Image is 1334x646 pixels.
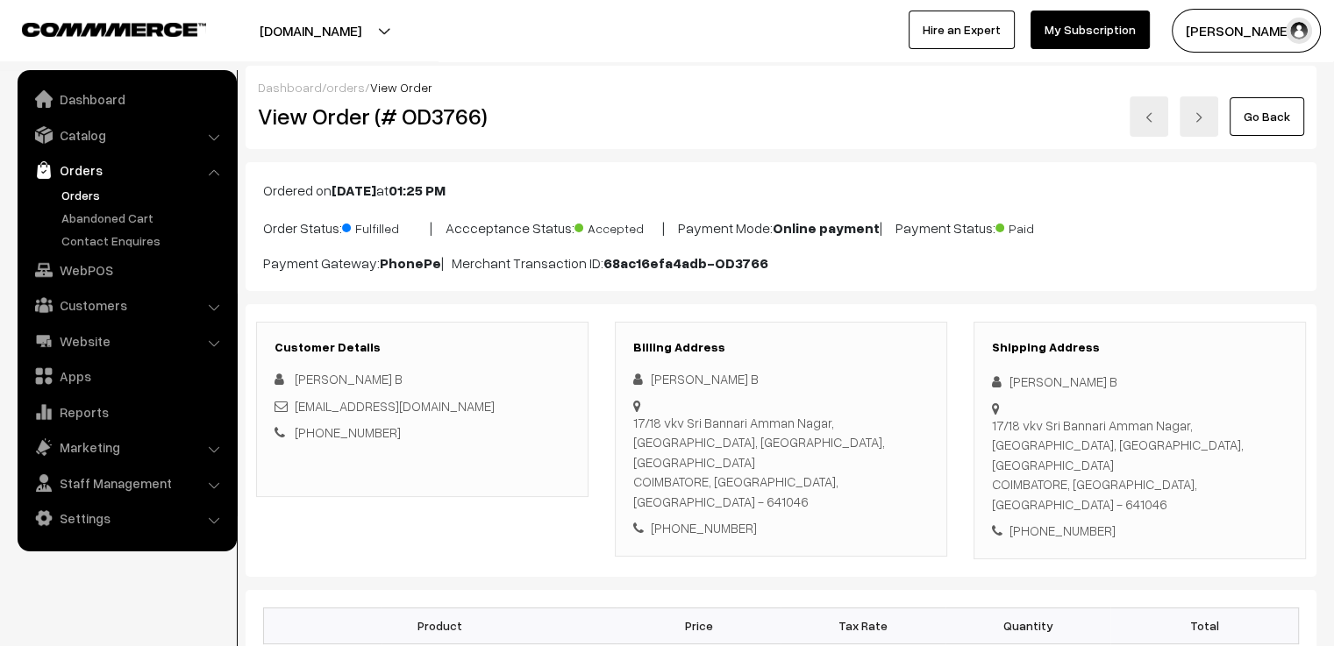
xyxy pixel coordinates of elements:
h3: Customer Details [275,340,570,355]
img: COMMMERCE [22,23,206,36]
p: Payment Gateway: | Merchant Transaction ID: [263,252,1299,273]
a: Website [22,325,231,357]
a: Hire an Expert [909,11,1015,49]
a: Apps [22,360,231,392]
a: Go Back [1230,97,1304,136]
a: Reports [22,396,231,428]
span: Accepted [574,215,662,238]
b: 01:25 PM [389,181,446,199]
b: 68ac16efa4adb-OD3766 [603,254,768,272]
b: Online payment [773,219,880,237]
button: [DOMAIN_NAME] [198,9,423,53]
h2: View Order (# OD3766) [258,103,589,130]
span: View Order [370,80,432,95]
p: Order Status: | Accceptance Status: | Payment Mode: | Payment Status: [263,215,1299,238]
th: Product [264,607,617,643]
a: Orders [57,186,231,204]
span: [PERSON_NAME] B [295,371,403,387]
p: Ordered on at [263,180,1299,201]
a: Contact Enquires [57,231,231,250]
th: Tax Rate [781,607,945,643]
div: / / [258,78,1304,96]
th: Price [617,607,781,643]
a: orders [326,80,365,95]
img: user [1286,18,1312,44]
b: [DATE] [332,181,376,199]
a: [EMAIL_ADDRESS][DOMAIN_NAME] [295,398,495,414]
a: Catalog [22,119,231,151]
img: right-arrow.png [1194,112,1204,123]
div: [PHONE_NUMBER] [633,518,929,538]
div: 17/18 vkv Sri Bannari Amman Nagar,[GEOGRAPHIC_DATA], [GEOGRAPHIC_DATA],[GEOGRAPHIC_DATA] COIMBATO... [633,413,929,512]
div: [PHONE_NUMBER] [992,521,1288,541]
th: Quantity [945,607,1110,643]
a: WebPOS [22,254,231,286]
img: left-arrow.png [1144,112,1154,123]
a: Staff Management [22,467,231,499]
h3: Billing Address [633,340,929,355]
a: Orders [22,154,231,186]
a: Dashboard [22,83,231,115]
div: [PERSON_NAME] B [992,372,1288,392]
a: My Subscription [1031,11,1150,49]
a: Marketing [22,431,231,463]
a: [PHONE_NUMBER] [295,424,401,440]
span: Paid [995,215,1083,238]
b: PhonePe [380,254,441,272]
a: Abandoned Cart [57,209,231,227]
a: Settings [22,502,231,534]
div: 17/18 vkv Sri Bannari Amman Nagar,[GEOGRAPHIC_DATA], [GEOGRAPHIC_DATA],[GEOGRAPHIC_DATA] COIMBATO... [992,415,1288,515]
a: Customers [22,289,231,321]
h3: Shipping Address [992,340,1288,355]
a: Dashboard [258,80,322,95]
button: [PERSON_NAME] C [1172,9,1321,53]
span: Fulfilled [342,215,430,238]
div: [PERSON_NAME] B [633,369,929,389]
th: Total [1110,607,1299,643]
a: COMMMERCE [22,18,175,39]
